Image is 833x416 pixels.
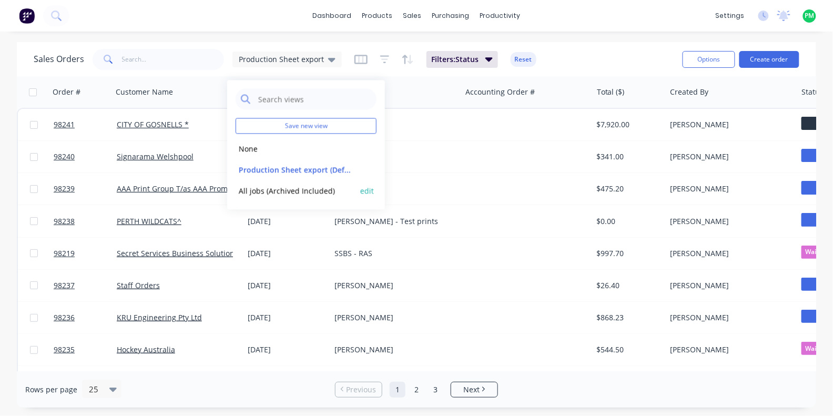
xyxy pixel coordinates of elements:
[331,382,502,398] ul: Pagination
[54,119,75,130] span: 98241
[117,119,189,129] a: CITY OF GOSNELLS *
[54,173,117,205] a: 98239
[511,52,536,67] button: Reset
[54,184,75,194] span: 98239
[54,248,75,259] span: 98219
[54,334,117,366] a: 98235
[236,118,377,134] button: Save new view
[54,280,75,291] span: 98237
[54,270,117,301] a: 98237
[334,344,451,355] div: [PERSON_NAME]
[451,384,497,395] a: Next page
[597,280,658,291] div: $26.40
[54,238,117,269] a: 98219
[597,216,658,227] div: $0.00
[334,151,451,162] div: 25725
[248,344,326,355] div: [DATE]
[334,248,451,259] div: SSBS - RAS
[54,109,117,140] a: 98241
[117,344,175,354] a: Hockey Australia
[670,280,787,291] div: [PERSON_NAME]
[248,280,326,291] div: [DATE]
[597,248,658,259] div: $997.70
[670,119,787,130] div: [PERSON_NAME]
[308,8,357,24] a: dashboard
[390,382,405,398] a: Page 1 is your current page
[670,151,787,162] div: [PERSON_NAME]
[54,366,117,398] a: 98234
[19,8,35,24] img: Factory
[54,344,75,355] span: 98235
[597,312,658,323] div: $868.23
[53,87,80,97] div: Order #
[25,384,77,395] span: Rows per page
[336,384,382,395] a: Previous page
[54,151,75,162] span: 98240
[357,8,398,24] div: products
[334,216,451,227] div: [PERSON_NAME] - Test prints
[236,164,355,176] button: Production Sheet export (Default)
[710,8,750,24] div: settings
[475,8,526,24] div: productivity
[117,216,181,226] a: PERTH WILDCATS^
[117,312,202,322] a: KRU Engineering Pty Ltd
[248,216,326,227] div: [DATE]
[597,151,658,162] div: $341.00
[739,51,799,68] button: Create order
[426,51,498,68] button: Filters:Status
[409,382,424,398] a: Page 2
[334,280,451,291] div: [PERSON_NAME]
[683,51,735,68] button: Options
[248,312,326,323] div: [DATE]
[670,216,787,227] div: [PERSON_NAME]
[427,8,475,24] div: purchasing
[54,206,117,237] a: 98238
[805,11,815,21] span: PM
[117,151,194,161] a: Signarama Welshpool
[122,49,225,70] input: Search...
[117,280,160,290] a: Staff Orders
[428,382,443,398] a: Page 3
[597,344,658,355] div: $544.50
[34,54,84,64] h1: Sales Orders
[334,184,451,194] div: PO 00041700
[334,312,451,323] div: [PERSON_NAME]
[463,384,480,395] span: Next
[54,141,117,173] a: 98240
[465,87,535,97] div: Accounting Order #
[597,87,625,97] div: Total ($)
[248,248,326,259] div: [DATE]
[239,54,324,65] span: Production Sheet export
[117,248,242,258] a: Secret Services Business Solutions*
[54,312,75,323] span: 98236
[54,216,75,227] span: 98238
[432,54,479,65] span: Filters: Status
[334,119,451,130] div: P193135
[670,184,787,194] div: [PERSON_NAME]
[398,8,427,24] div: sales
[116,87,173,97] div: Customer Name
[597,119,658,130] div: $7,920.00
[360,185,374,196] button: edit
[236,143,355,155] button: None
[347,384,377,395] span: Previous
[802,87,824,97] div: Status
[670,344,787,355] div: [PERSON_NAME]
[670,312,787,323] div: [PERSON_NAME]
[54,302,117,333] a: 98236
[236,185,355,197] button: All jobs (Archived Included)
[670,248,787,259] div: [PERSON_NAME]
[671,87,709,97] div: Created By
[597,184,658,194] div: $475.20
[117,184,253,194] a: AAA Print Group T/as AAA Promotions^
[257,89,371,110] input: Search views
